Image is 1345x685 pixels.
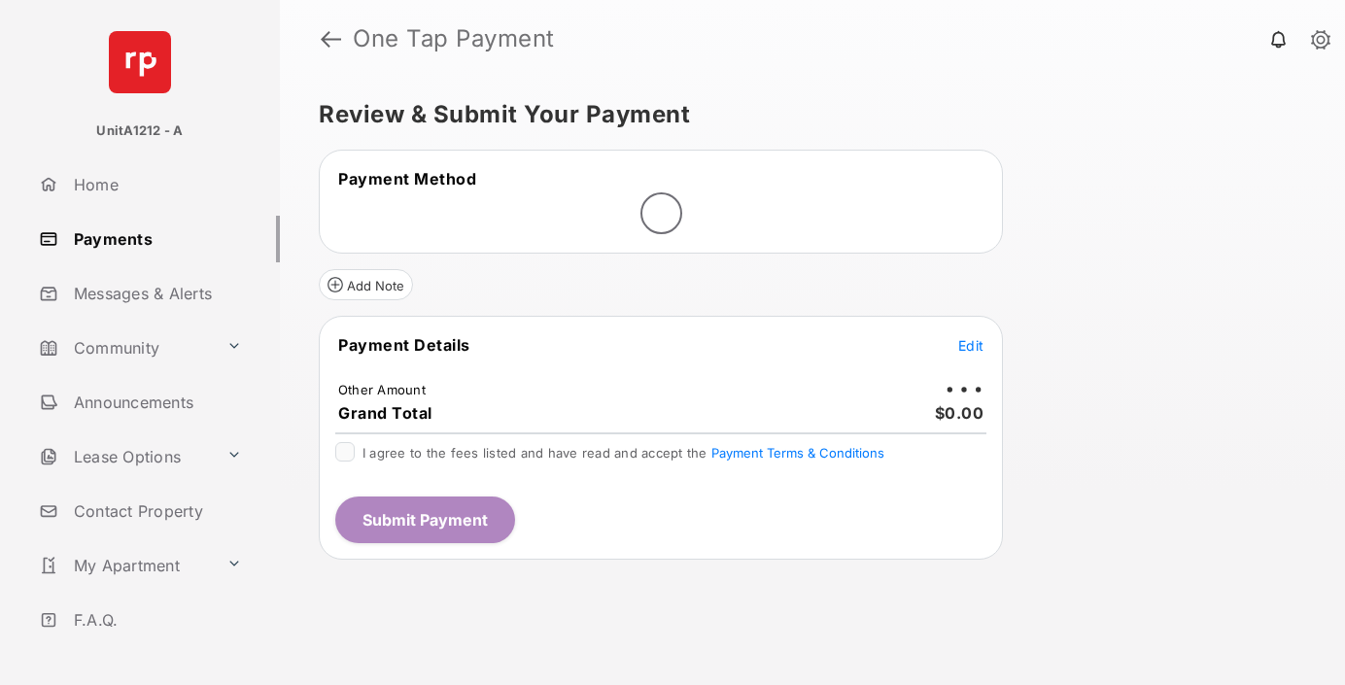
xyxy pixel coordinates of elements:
[109,31,171,93] img: svg+xml;base64,PHN2ZyB4bWxucz0iaHR0cDovL3d3dy53My5vcmcvMjAwMC9zdmciIHdpZHRoPSI2NCIgaGVpZ2h0PSI2NC...
[319,103,1291,126] h5: Review & Submit Your Payment
[353,27,555,51] strong: One Tap Payment
[31,270,280,317] a: Messages & Alerts
[335,497,515,543] button: Submit Payment
[31,379,280,426] a: Announcements
[958,337,983,354] span: Edit
[31,216,280,262] a: Payments
[31,161,280,208] a: Home
[338,169,476,188] span: Payment Method
[362,445,884,461] span: I agree to the fees listed and have read and accept the
[31,597,280,643] a: F.A.Q.
[711,445,884,461] button: I agree to the fees listed and have read and accept the
[935,403,984,423] span: $0.00
[31,325,219,371] a: Community
[319,269,413,300] button: Add Note
[31,488,280,534] a: Contact Property
[31,433,219,480] a: Lease Options
[958,335,983,355] button: Edit
[337,381,427,398] td: Other Amount
[338,335,470,355] span: Payment Details
[338,403,432,423] span: Grand Total
[31,542,219,589] a: My Apartment
[96,121,183,141] p: UnitA1212 - A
